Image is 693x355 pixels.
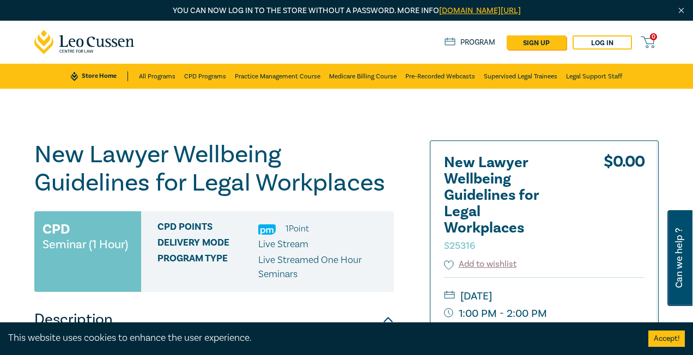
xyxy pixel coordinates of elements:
[444,155,564,253] h2: New Lawyer Wellbeing Guidelines for Legal Workplaces
[444,287,645,305] small: [DATE]
[439,5,521,16] a: [DOMAIN_NAME][URL]
[484,64,557,89] a: Supervised Legal Trainees
[444,258,516,271] button: Add to wishlist
[507,35,566,50] a: sign up
[34,140,394,197] h1: New Lawyer Wellbeing Guidelines for Legal Workplaces
[258,238,308,250] span: Live Stream
[329,64,397,89] a: Medicare Billing Course
[184,64,226,89] a: CPD Programs
[573,35,632,50] a: Log in
[157,222,258,236] span: CPD Points
[674,217,684,299] span: Can we help ?
[157,253,258,281] span: Program type
[650,33,657,40] span: 0
[677,6,686,15] img: Close
[42,239,128,250] small: Seminar (1 Hour)
[71,71,128,81] a: Store Home
[157,237,258,252] span: Delivery Mode
[34,5,659,17] p: You can now log in to the store without a password. More info
[405,64,475,89] a: Pre-Recorded Webcasts
[285,222,309,236] li: 1 Point
[258,224,276,235] img: Practice Management & Business Skills
[34,303,394,336] button: Description
[235,64,320,89] a: Practice Management Course
[445,38,495,47] a: Program
[42,219,70,239] h3: CPD
[566,64,622,89] a: Legal Support Staff
[258,253,386,281] p: Live Streamed One Hour Seminars
[444,305,645,322] small: 1:00 PM - 2:00 PM
[648,330,685,347] button: Accept cookies
[444,240,475,252] small: S25316
[139,64,175,89] a: All Programs
[604,155,645,258] div: $ 0.00
[8,331,632,345] div: This website uses cookies to enhance the user experience.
